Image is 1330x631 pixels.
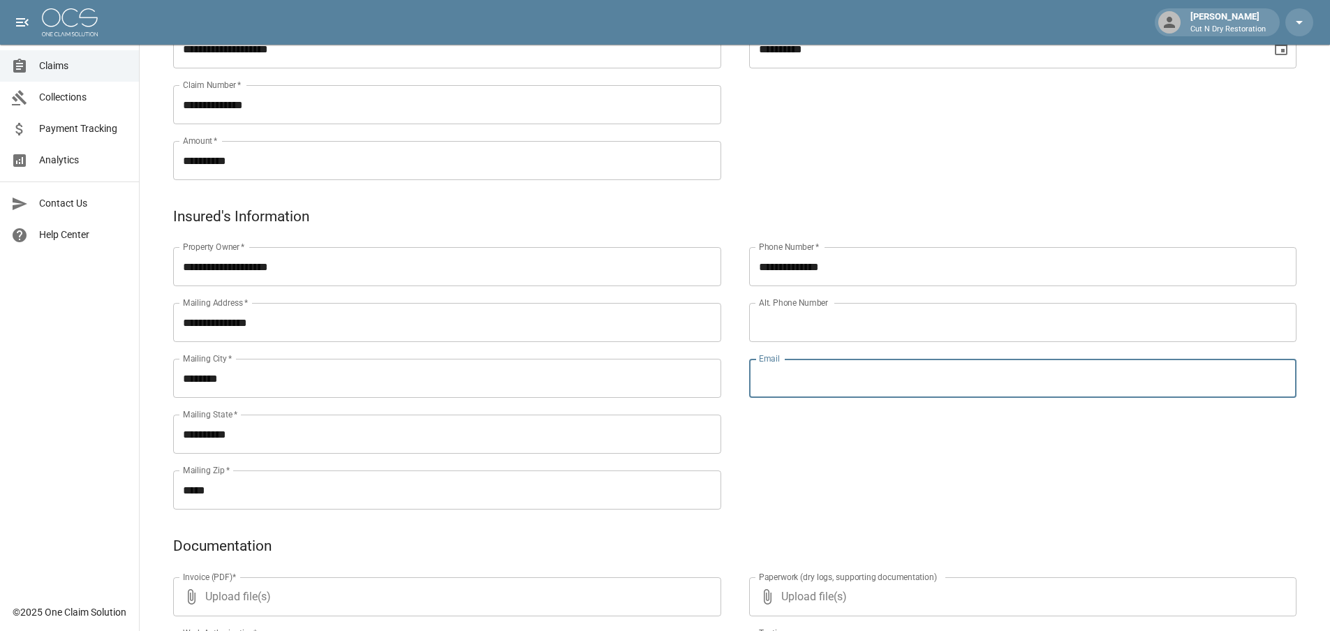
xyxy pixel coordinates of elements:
label: Invoice (PDF)* [183,571,237,583]
span: Contact Us [39,196,128,211]
img: ocs-logo-white-transparent.png [42,8,98,36]
label: Claim Number [183,79,241,91]
div: [PERSON_NAME] [1185,10,1271,35]
span: Upload file(s) [205,577,684,616]
span: Collections [39,90,128,105]
button: Choose date, selected date is Jun 4, 2025 [1267,35,1295,63]
span: Upload file(s) [781,577,1259,616]
span: Claims [39,59,128,73]
label: Amount [183,135,218,147]
span: Analytics [39,153,128,168]
label: Mailing City [183,352,232,364]
label: Phone Number [759,241,819,253]
label: Mailing Address [183,297,248,309]
span: Payment Tracking [39,121,128,136]
button: open drawer [8,8,36,36]
label: Email [759,352,780,364]
label: Mailing State [183,408,237,420]
label: Mailing Zip [183,464,230,476]
label: Paperwork (dry logs, supporting documentation) [759,571,937,583]
label: Alt. Phone Number [759,297,828,309]
label: Property Owner [183,241,245,253]
p: Cut N Dry Restoration [1190,24,1266,36]
div: © 2025 One Claim Solution [13,605,126,619]
span: Help Center [39,228,128,242]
